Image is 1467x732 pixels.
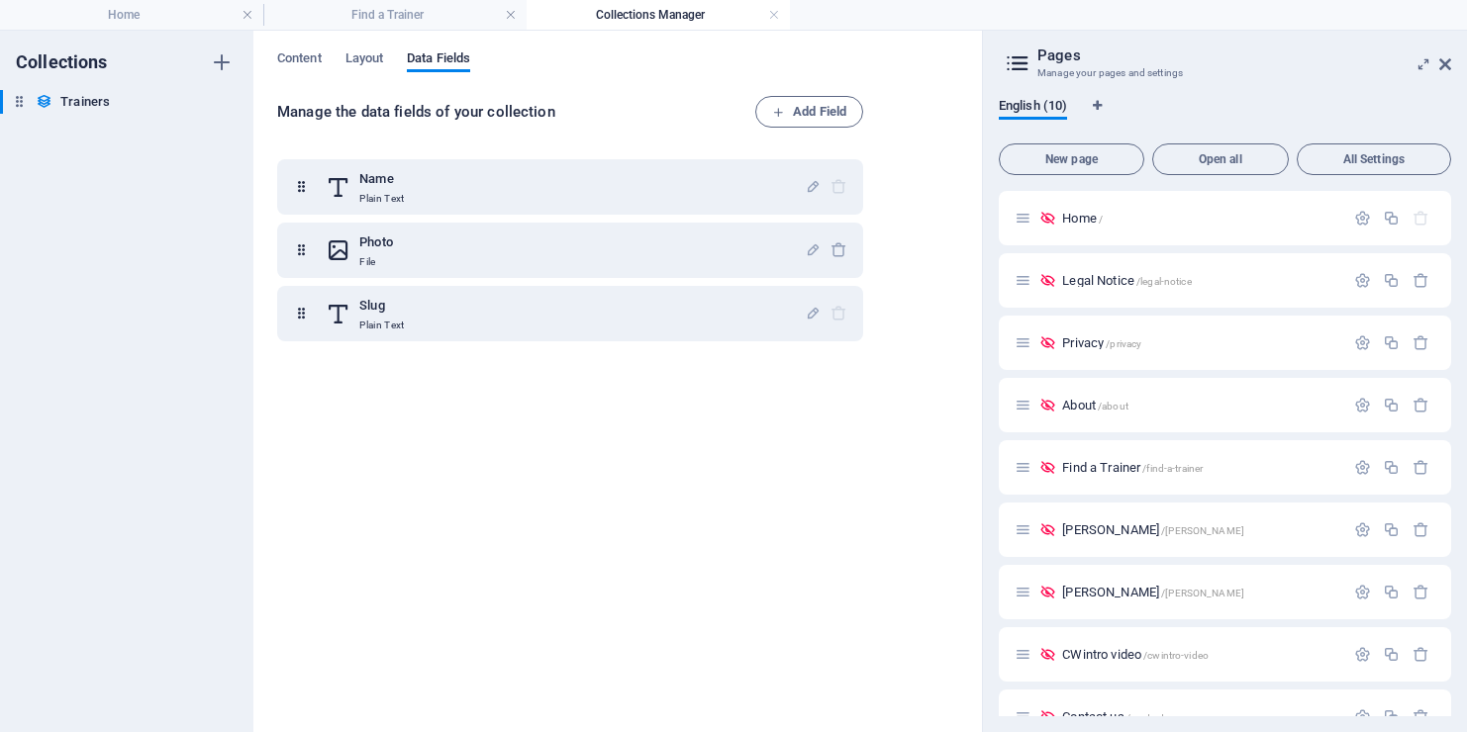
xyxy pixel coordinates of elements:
h6: Slug [359,294,404,318]
span: Click to open page [1062,398,1128,412]
span: /legal-notice [1136,276,1192,287]
span: Click to open page [1062,460,1203,475]
span: /privacy [1106,338,1141,349]
span: /[PERSON_NAME] [1161,588,1244,598]
div: Duplicate [1383,397,1400,413]
button: Add Field [755,96,863,128]
div: CWintro video/cwintro-video [1056,648,1344,661]
div: Duplicate [1383,459,1400,476]
div: Settings [1354,459,1371,476]
div: About/about [1056,399,1344,412]
div: Contact us/contact-us [1056,710,1344,723]
div: Settings [1354,334,1371,351]
div: Remove [1413,459,1429,476]
span: Click to open page [1062,211,1103,226]
h3: Manage your pages and settings [1037,64,1412,82]
div: Settings [1354,646,1371,663]
div: Settings [1354,584,1371,600]
span: /find-a-trainer [1142,463,1203,474]
h4: Find a Trainer [263,4,527,26]
span: Add Field [772,100,846,124]
span: Data Fields [407,46,470,74]
div: Remove [1413,272,1429,289]
div: Duplicate [1383,584,1400,600]
div: Duplicate [1383,521,1400,538]
h6: Name [359,167,404,191]
span: English (10) [999,94,1067,122]
span: /cwintro-video [1143,650,1209,661]
span: Content [277,46,322,74]
button: Open all [1152,143,1289,175]
div: Privacy/privacy [1056,336,1344,349]
span: New page [1008,153,1135,165]
div: Settings [1354,708,1371,725]
p: Plain Text [359,191,404,207]
div: Settings [1354,272,1371,289]
span: /[PERSON_NAME] [1161,525,1244,536]
div: Remove [1413,397,1429,413]
button: New page [999,143,1144,175]
div: Duplicate [1383,646,1400,663]
div: Duplicate [1383,334,1400,351]
div: Settings [1354,397,1371,413]
h2: Pages [1037,46,1451,64]
div: Settings [1354,210,1371,227]
div: Duplicate [1383,708,1400,725]
button: All Settings [1297,143,1451,175]
div: Remove [1413,334,1429,351]
h6: Collections [16,50,108,74]
span: Click to open page [1062,585,1244,599]
span: Layout [345,46,384,74]
div: Remove [1413,521,1429,538]
div: Language Tabs [999,98,1451,136]
p: File [359,254,392,270]
span: /contact-us [1126,712,1179,723]
span: / [1099,214,1103,225]
div: The startpage cannot be deleted [1413,210,1429,227]
span: /about [1098,401,1128,412]
div: Settings [1354,521,1371,538]
h6: Trainers [60,90,110,114]
h6: Photo [359,230,392,254]
div: Remove [1413,584,1429,600]
i: Create new collection [210,50,234,74]
span: All Settings [1306,153,1442,165]
span: Click to open page [1062,522,1244,537]
span: Legal Notice [1062,273,1191,288]
div: Duplicate [1383,272,1400,289]
h4: Collections Manager [527,4,790,26]
span: Open all [1161,153,1280,165]
div: Find a Trainer/find-a-trainer [1056,461,1344,474]
div: Home/ [1056,212,1344,225]
span: Click to open page [1062,647,1209,662]
span: Click to open page [1062,335,1141,350]
div: [PERSON_NAME]/[PERSON_NAME] [1056,523,1344,536]
h6: Manage the data fields of your collection [277,100,755,124]
div: Legal Notice/legal-notice [1056,274,1344,287]
div: [PERSON_NAME]/[PERSON_NAME] [1056,586,1344,598]
div: Remove [1413,646,1429,663]
div: Duplicate [1383,210,1400,227]
div: Remove [1413,708,1429,725]
p: Plain Text [359,318,404,333]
